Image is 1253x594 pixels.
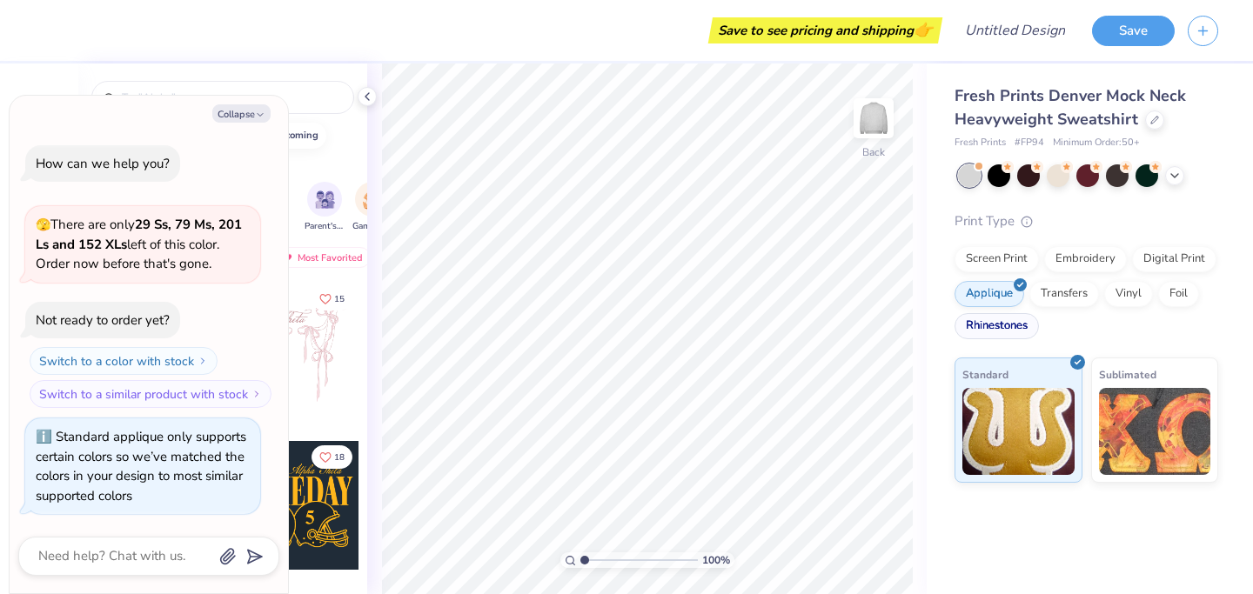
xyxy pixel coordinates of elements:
[1099,365,1156,384] span: Sublimated
[30,347,218,375] button: Switch to a color with stock
[955,313,1039,339] div: Rhinestones
[334,295,345,304] span: 15
[713,17,938,43] div: Save to see pricing and shipping
[36,216,242,272] span: There are only left of this color. Order now before that's gone.
[862,144,885,160] div: Back
[856,101,891,136] img: Back
[120,89,343,106] input: Try "Alpha"
[955,211,1218,231] div: Print Type
[363,190,383,210] img: Game Day Image
[36,216,242,253] strong: 29 Ss, 79 Ms, 201 Ls and 152 XLs
[1015,136,1044,150] span: # FP94
[955,246,1039,272] div: Screen Print
[36,428,246,504] div: Standard applique only supports certain colors so we’ve matched the colors in your design to most...
[352,182,392,233] div: filter for Game Day
[352,220,392,233] span: Game Day
[305,182,345,233] div: filter for Parent's Weekend
[1104,281,1153,307] div: Vinyl
[312,445,352,469] button: Like
[251,389,262,399] img: Switch to a similar product with stock
[962,388,1075,475] img: Standard
[198,356,208,366] img: Switch to a color with stock
[212,104,271,123] button: Collapse
[962,365,1008,384] span: Standard
[1053,136,1140,150] span: Minimum Order: 50 +
[1158,281,1199,307] div: Foil
[305,182,345,233] button: filter button
[1044,246,1127,272] div: Embroidery
[955,85,1186,130] span: Fresh Prints Denver Mock Neck Heavyweight Sweatshirt
[1099,388,1211,475] img: Sublimated
[702,552,730,568] span: 100 %
[1029,281,1099,307] div: Transfers
[955,136,1006,150] span: Fresh Prints
[315,190,335,210] img: Parent's Weekend Image
[955,281,1024,307] div: Applique
[352,182,392,233] button: filter button
[1092,16,1175,46] button: Save
[334,453,345,462] span: 18
[272,247,371,268] div: Most Favorited
[36,217,50,233] span: 🫣
[36,155,170,172] div: How can we help you?
[305,220,345,233] span: Parent's Weekend
[36,311,170,329] div: Not ready to order yet?
[30,380,271,408] button: Switch to a similar product with stock
[312,287,352,310] button: Like
[951,13,1079,48] input: Untitled Design
[914,19,933,40] span: 👉
[1132,246,1216,272] div: Digital Print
